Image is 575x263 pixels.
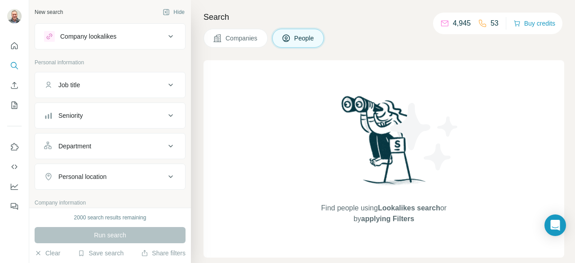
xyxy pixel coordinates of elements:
button: Feedback [7,198,22,214]
div: Company lookalikes [60,32,116,41]
p: 4,945 [453,18,471,29]
span: Lookalikes search [378,204,440,212]
button: Enrich CSV [7,77,22,94]
button: Quick start [7,38,22,54]
button: Company lookalikes [35,26,185,47]
div: Job title [58,80,80,89]
div: Department [58,142,91,151]
p: 53 [491,18,499,29]
div: Personal location [58,172,106,181]
img: Avatar [7,9,22,23]
span: Companies [226,34,258,43]
button: Use Surfe API [7,159,22,175]
span: Find people using or by [312,203,456,224]
h4: Search [203,11,564,23]
button: Department [35,135,185,157]
div: 2000 search results remaining [74,214,146,222]
p: Personal information [35,58,186,67]
div: Open Intercom Messenger [544,214,566,236]
button: Clear [35,249,60,258]
button: Share filters [141,249,186,258]
button: Save search [78,249,124,258]
button: Use Surfe on LinkedIn [7,139,22,155]
img: Surfe Illustration - Stars [384,96,465,177]
button: My lists [7,97,22,113]
button: Seniority [35,105,185,126]
button: Search [7,58,22,74]
button: Buy credits [513,17,555,30]
div: Seniority [58,111,83,120]
button: Job title [35,74,185,96]
button: Hide [156,5,191,19]
button: Dashboard [7,178,22,195]
span: applying Filters [361,215,414,223]
img: Surfe Illustration - Woman searching with binoculars [337,94,431,194]
span: People [294,34,315,43]
div: New search [35,8,63,16]
button: Personal location [35,166,185,187]
p: Company information [35,199,186,207]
